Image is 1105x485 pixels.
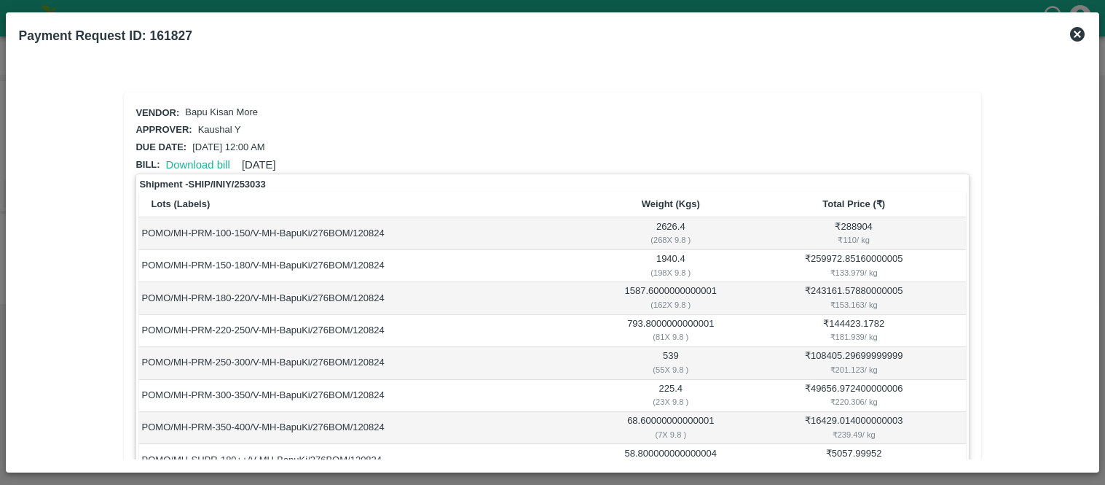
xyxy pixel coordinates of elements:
td: 539 [599,347,742,379]
span: [DATE] [242,159,276,171]
td: POMO/MH-PRM-180-220/V-MH-BapuKi/276BOM/120824 [139,282,599,314]
div: ₹ 153.163 / kg [744,298,963,311]
td: 1587.6000000000001 [599,282,742,314]
p: Bapu Kisan More [185,106,258,120]
div: ₹ 239.49 / kg [744,428,963,441]
b: Total Price (₹) [822,198,885,209]
div: ( 81 X 9.8 ) [602,330,740,344]
p: [DATE] 12:00 AM [192,141,264,155]
td: POMO/MH-PRM-250-300/V-MH-BapuKi/276BOM/120824 [139,347,599,379]
div: ₹ 133.979 / kg [744,266,963,279]
td: 58.800000000000004 [599,444,742,476]
div: ₹ 181.939 / kg [744,330,963,344]
div: ₹ 201.123 / kg [744,363,963,376]
td: ₹ 16429.014000000003 [742,412,966,444]
td: POMO/MH-PRM-150-180/V-MH-BapuKi/276BOM/120824 [139,250,599,282]
span: Vendor: [135,107,179,118]
td: 793.8000000000001 [599,315,742,347]
td: 68.60000000000001 [599,412,742,444]
td: POMO/MH-PRM-220-250/V-MH-BapuKi/276BOM/120824 [139,315,599,347]
div: ( 268 X 9.8 ) [602,233,740,247]
div: ₹ 110 / kg [744,233,963,247]
div: ( 23 X 9.8 ) [602,395,740,408]
td: 2626.4 [599,217,742,249]
td: ₹ 5057.99952 [742,444,966,476]
a: Download bill [166,159,230,171]
td: ₹ 288904 [742,217,966,249]
b: Payment Request ID: 161827 [19,28,192,43]
td: POMO/MH-PRM-100-150/V-MH-BapuKi/276BOM/120824 [139,217,599,249]
td: ₹ 144423.1782 [742,315,966,347]
div: ( 55 X 9.8 ) [602,363,740,376]
strong: Shipment - SHIP/INIY/253033 [139,177,265,192]
td: POMO/MH-PRM-300-350/V-MH-BapuKi/276BOM/120824 [139,380,599,412]
td: ₹ 49656.972400000006 [742,380,966,412]
span: Bill: [135,159,160,170]
div: ( 7 X 9.8 ) [602,428,740,441]
b: Weight (Kgs) [642,198,700,209]
td: ₹ 259972.85160000005 [742,250,966,282]
td: POMO/MH-PRM-350-400/V-MH-BapuKi/276BOM/120824 [139,412,599,444]
p: Kaushal Y [198,123,241,137]
td: POMO/MH-SUPR-180++/V-MH-BapuKi/276BOM/120824 [139,444,599,476]
b: Lots (Labels) [151,198,210,209]
div: ( 162 X 9.8 ) [602,298,740,311]
td: ₹ 243161.57880000005 [742,282,966,314]
div: ( 198 X 9.8 ) [602,266,740,279]
td: ₹ 108405.29699999999 [742,347,966,379]
span: Due date: [135,141,186,152]
td: 1940.4 [599,250,742,282]
div: ₹ 220.306 / kg [744,395,963,408]
td: 225.4 [599,380,742,412]
span: Approver: [135,124,192,135]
